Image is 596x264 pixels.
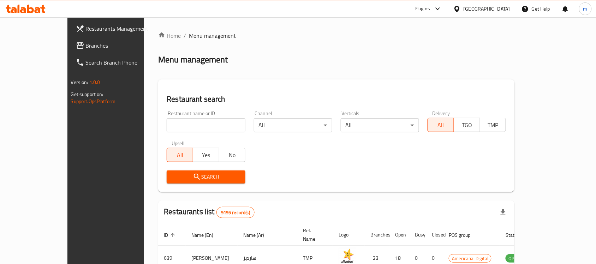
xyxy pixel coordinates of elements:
label: Upsell [172,141,185,146]
span: m [583,5,588,13]
div: Export file [495,204,512,221]
div: Plugins [415,5,430,13]
span: POS group [449,231,479,239]
a: Home [158,31,181,40]
span: 1.0.0 [89,78,100,87]
a: Support.OpsPlatform [71,97,116,106]
li: / [184,31,186,40]
span: OPEN [506,254,523,263]
span: Version: [71,78,88,87]
a: Restaurants Management [70,20,167,37]
span: No [222,150,243,160]
h2: Menu management [158,54,228,65]
h2: Restaurants list [164,206,255,218]
a: Branches [70,37,167,54]
button: Search [167,170,245,184]
span: All [431,120,451,130]
span: Menu management [189,31,236,40]
span: Ref. Name [303,226,324,243]
div: Total records count [216,207,255,218]
span: Americana-Digital [449,254,491,263]
span: Search Branch Phone [86,58,161,67]
span: Get support on: [71,90,103,99]
span: Name (Ar) [243,231,273,239]
button: No [219,148,245,162]
div: OPEN [506,254,523,263]
span: Name (En) [191,231,222,239]
th: Branches [365,224,389,246]
span: TMP [483,120,503,130]
button: TMP [480,118,506,132]
span: All [170,150,190,160]
label: Delivery [433,111,450,116]
button: Yes [193,148,219,162]
th: Logo [333,224,365,246]
span: Search [172,173,239,181]
span: TGO [457,120,477,130]
h2: Restaurant search [167,94,506,104]
span: Restaurants Management [86,24,161,33]
nav: breadcrumb [158,31,514,40]
th: Closed [426,224,443,246]
span: Yes [196,150,216,160]
a: Search Branch Phone [70,54,167,71]
button: All [428,118,454,132]
div: [GEOGRAPHIC_DATA] [464,5,510,13]
div: All [254,118,332,132]
span: 9195 record(s) [217,209,254,216]
th: Open [389,224,409,246]
span: Status [506,231,529,239]
span: ID [164,231,177,239]
input: Search for restaurant name or ID.. [167,118,245,132]
button: All [167,148,193,162]
th: Busy [409,224,426,246]
div: All [341,118,419,132]
span: Branches [86,41,161,50]
button: TGO [454,118,480,132]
